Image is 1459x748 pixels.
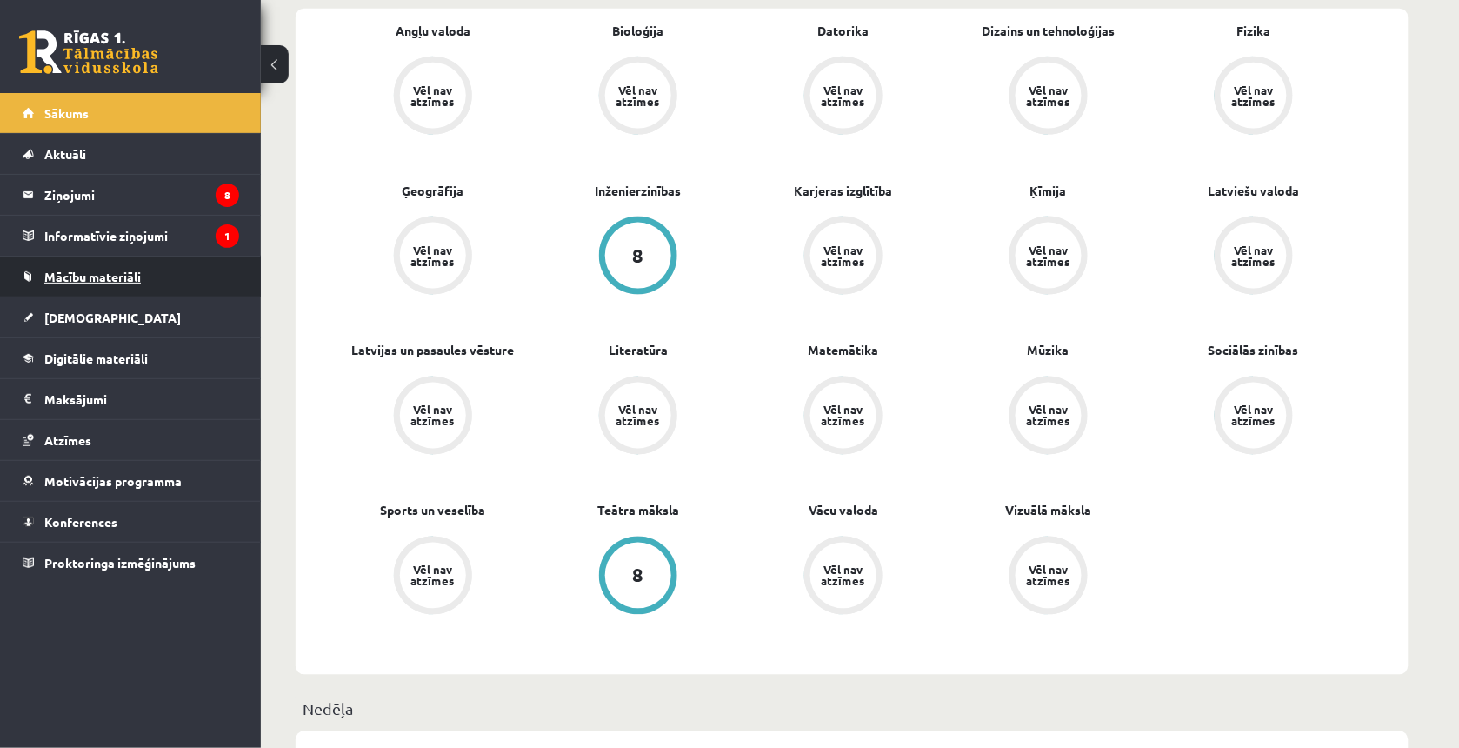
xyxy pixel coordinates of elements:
a: 8 [536,217,741,298]
a: Mācību materiāli [23,257,239,297]
a: Atzīmes [23,420,239,460]
a: Latvijas un pasaules vēsture [352,342,515,360]
div: Vēl nav atzīmes [819,404,868,427]
a: Informatīvie ziņojumi1 [23,216,239,256]
a: [DEMOGRAPHIC_DATA] [23,297,239,337]
a: Motivācijas programma [23,461,239,501]
a: Vēl nav atzīmes [946,537,1151,618]
a: Inženierzinības [596,182,682,200]
div: Vēl nav atzīmes [819,244,868,267]
div: Vēl nav atzīmes [819,564,868,587]
div: 8 [633,246,644,265]
a: Vēl nav atzīmes [1151,57,1356,138]
a: Bioloģija [613,22,664,40]
a: Angļu valoda [396,22,470,40]
span: [DEMOGRAPHIC_DATA] [44,310,181,325]
span: Atzīmes [44,432,91,448]
a: Literatūra [609,342,668,360]
a: Sākums [23,93,239,133]
div: Vēl nav atzīmes [1229,404,1278,427]
a: Rīgas 1. Tālmācības vidusskola [19,30,158,74]
legend: Informatīvie ziņojumi [44,216,239,256]
a: Vēl nav atzīmes [330,537,536,618]
div: Vēl nav atzīmes [614,404,663,427]
span: Konferences [44,514,117,530]
div: Vēl nav atzīmes [1024,404,1073,427]
a: Mūzika [1028,342,1069,360]
span: Proktoringa izmēģinājums [44,555,196,571]
a: Vēl nav atzīmes [741,217,946,298]
a: Latviešu valoda [1209,182,1300,200]
span: Sākums [44,105,89,121]
div: Vēl nav atzīmes [614,84,663,107]
legend: Maksājumi [44,379,239,419]
a: Vēl nav atzīmes [1151,217,1356,298]
a: Matemātika [809,342,879,360]
a: Teātra māksla [597,502,679,520]
div: Vēl nav atzīmes [1229,84,1278,107]
i: 8 [216,184,239,207]
a: Ziņojumi8 [23,175,239,215]
a: Vēl nav atzīmes [1151,377,1356,458]
a: Dizains un tehnoloģijas [983,22,1116,40]
span: Digitālie materiāli [44,351,148,366]
a: Aktuāli [23,134,239,174]
div: Vēl nav atzīmes [409,84,457,107]
a: Digitālie materiāli [23,338,239,378]
a: 8 [536,537,741,618]
a: Vizuālā māksla [1006,502,1092,520]
a: Vēl nav atzīmes [946,57,1151,138]
span: Mācību materiāli [44,269,141,284]
a: Karjeras izglītība [795,182,893,200]
div: Vēl nav atzīmes [409,244,457,267]
legend: Ziņojumi [44,175,239,215]
a: Proktoringa izmēģinājums [23,543,239,583]
a: Vēl nav atzīmes [741,57,946,138]
span: Motivācijas programma [44,473,182,489]
div: 8 [633,566,644,585]
span: Aktuāli [44,146,86,162]
a: Datorika [818,22,869,40]
div: Vēl nav atzīmes [1024,564,1073,587]
a: Ģeogrāfija [403,182,464,200]
a: Vēl nav atzīmes [741,537,946,618]
div: Vēl nav atzīmes [409,564,457,587]
div: Vēl nav atzīmes [1024,244,1073,267]
div: Vēl nav atzīmes [819,84,868,107]
a: Ķīmija [1030,182,1067,200]
a: Vēl nav atzīmes [536,377,741,458]
a: Vēl nav atzīmes [330,57,536,138]
p: Nedēļa [303,698,1402,721]
a: Konferences [23,502,239,542]
a: Vēl nav atzīmes [946,217,1151,298]
a: Vēl nav atzīmes [330,377,536,458]
div: Vēl nav atzīmes [1229,244,1278,267]
a: Maksājumi [23,379,239,419]
div: Vēl nav atzīmes [1024,84,1073,107]
a: Vācu valoda [809,502,878,520]
div: Vēl nav atzīmes [409,404,457,427]
a: Sports un veselība [381,502,486,520]
a: Fizika [1237,22,1271,40]
a: Vēl nav atzīmes [536,57,741,138]
a: Vēl nav atzīmes [741,377,946,458]
i: 1 [216,224,239,248]
a: Sociālās zinības [1209,342,1299,360]
a: Vēl nav atzīmes [946,377,1151,458]
a: Vēl nav atzīmes [330,217,536,298]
